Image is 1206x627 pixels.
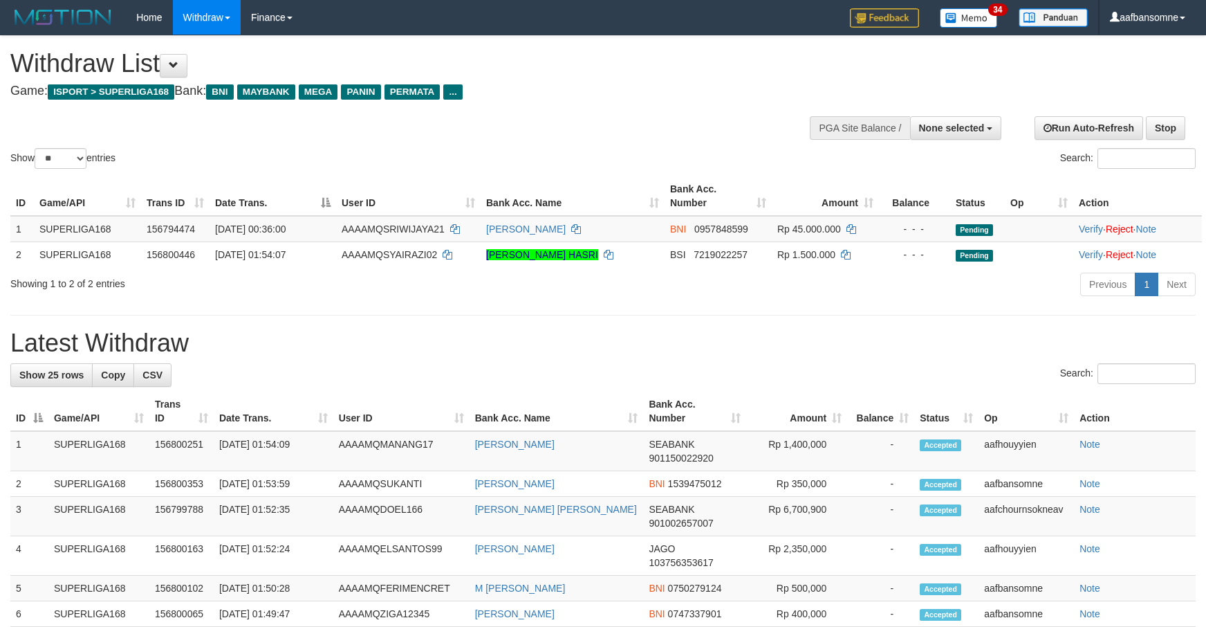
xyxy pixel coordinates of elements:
span: BNI [670,224,686,235]
th: User ID: activate to sort column ascending [336,176,481,216]
span: AAAAMQSRIWIJAYA21 [342,224,445,235]
label: Search: [1060,148,1196,169]
span: Rp 45.000.000 [777,224,841,235]
span: BNI [649,478,665,489]
td: Rp 400,000 [746,601,847,627]
th: Op: activate to sort column ascending [978,392,1074,431]
h1: Latest Withdraw [10,329,1196,357]
td: AAAAMQFERIMENCRET [333,576,470,601]
td: Rp 1,400,000 [746,431,847,471]
th: Action [1074,392,1196,431]
td: [DATE] 01:54:09 [214,431,333,471]
td: 156800065 [149,601,214,627]
td: 156799788 [149,497,214,536]
td: - [847,497,914,536]
span: Copy 7219022257 to clipboard [694,249,748,260]
td: aafbansomne [978,576,1074,601]
span: SEABANK [649,439,694,450]
td: 156800163 [149,536,214,576]
span: BNI [649,608,665,619]
a: Note [1135,249,1156,260]
a: Note [1079,543,1100,554]
a: CSV [133,363,171,387]
span: MEGA [299,84,338,100]
td: - [847,471,914,497]
th: Op: activate to sort column ascending [1005,176,1073,216]
a: Note [1079,439,1100,450]
th: Amount: activate to sort column ascending [772,176,879,216]
label: Show entries [10,148,115,169]
h1: Withdraw List [10,50,790,78]
span: Copy [101,370,125,381]
div: PGA Site Balance / [810,116,909,140]
span: Copy 0957848599 to clipboard [694,224,748,235]
td: 1 [10,216,34,242]
td: 4 [10,536,48,576]
a: Verify [1079,224,1103,235]
a: [PERSON_NAME] [PERSON_NAME] [475,504,637,515]
a: Note [1135,224,1156,235]
th: Trans ID: activate to sort column ascending [141,176,210,216]
span: 34 [988,3,1007,16]
img: Feedback.jpg [850,8,919,28]
a: Show 25 rows [10,363,93,387]
label: Search: [1060,363,1196,384]
span: Accepted [920,479,961,491]
a: [PERSON_NAME] HASRI [486,249,598,260]
th: Trans ID: activate to sort column ascending [149,392,214,431]
a: Note [1079,504,1100,515]
img: panduan.png [1019,8,1088,27]
span: Copy 0750279124 to clipboard [668,583,722,594]
td: SUPERLIGA168 [48,471,149,497]
button: None selected [910,116,1002,140]
a: Previous [1080,273,1135,296]
span: Pending [956,250,993,262]
a: [PERSON_NAME] [486,224,566,235]
span: None selected [919,122,985,134]
th: Game/API: activate to sort column ascending [48,392,149,431]
td: SUPERLIGA168 [48,431,149,471]
td: 156800102 [149,576,214,601]
span: Copy 901150022920 to clipboard [649,453,713,464]
td: · · [1073,216,1202,242]
span: PERMATA [384,84,440,100]
td: [DATE] 01:52:24 [214,536,333,576]
th: ID: activate to sort column descending [10,392,48,431]
th: Amount: activate to sort column ascending [746,392,847,431]
td: AAAAMQMANANG17 [333,431,470,471]
span: Accepted [920,505,961,516]
span: BSI [670,249,686,260]
span: BNI [206,84,233,100]
span: Accepted [920,544,961,556]
th: Bank Acc. Number: activate to sort column ascending [643,392,746,431]
input: Search: [1097,148,1196,169]
img: MOTION_logo.png [10,7,115,28]
td: 6 [10,601,48,627]
td: - [847,536,914,576]
span: 156794474 [147,224,195,235]
td: - [847,431,914,471]
th: Bank Acc. Name: activate to sort column ascending [481,176,665,216]
td: - [847,601,914,627]
td: Rp 350,000 [746,471,847,497]
th: Action [1073,176,1202,216]
td: 156800251 [149,431,214,471]
span: Accepted [920,583,961,595]
span: [DATE] 00:36:00 [215,224,286,235]
td: [DATE] 01:49:47 [214,601,333,627]
a: Verify [1079,249,1103,260]
a: [PERSON_NAME] [475,608,555,619]
a: Next [1158,273,1196,296]
th: Balance [879,176,950,216]
th: Date Trans.: activate to sort column ascending [214,392,333,431]
span: BNI [649,583,665,594]
th: Bank Acc. Number: activate to sort column ascending [665,176,772,216]
th: Status [950,176,1005,216]
span: ... [443,84,462,100]
th: Date Trans.: activate to sort column descending [210,176,336,216]
td: Rp 500,000 [746,576,847,601]
td: aafhouyyien [978,536,1074,576]
td: AAAAMQELSANTOS99 [333,536,470,576]
th: Status: activate to sort column ascending [914,392,978,431]
span: Copy 901002657007 to clipboard [649,518,713,529]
